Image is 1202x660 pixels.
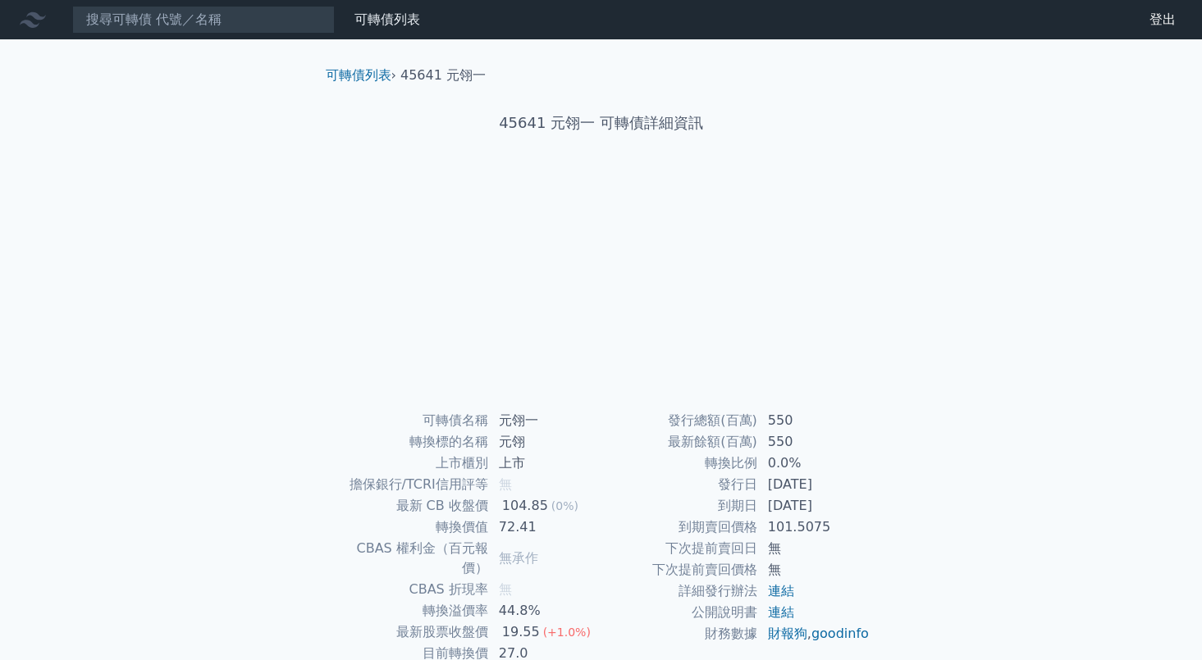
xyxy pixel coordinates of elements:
a: 連結 [768,583,794,599]
td: 可轉債名稱 [332,410,489,431]
a: 財報狗 [768,626,807,641]
a: 登出 [1136,7,1189,33]
td: 轉換價值 [332,517,489,538]
a: goodinfo [811,626,869,641]
td: 上市 [489,453,601,474]
li: 45641 元翎一 [400,66,486,85]
a: 可轉債列表 [326,67,391,83]
td: 無 [758,538,871,559]
td: 公開說明書 [601,602,758,623]
td: 最新餘額(百萬) [601,431,758,453]
td: 72.41 [489,517,601,538]
td: 到期日 [601,495,758,517]
td: 發行總額(百萬) [601,410,758,431]
td: [DATE] [758,495,871,517]
input: 搜尋可轉債 代號／名稱 [72,6,335,34]
td: 擔保銀行/TCRI信用評等 [332,474,489,495]
td: 550 [758,410,871,431]
td: 發行日 [601,474,758,495]
td: 550 [758,431,871,453]
a: 可轉債列表 [354,11,420,27]
td: 下次提前賣回價格 [601,559,758,580]
td: 元翎一 [489,410,601,431]
td: 101.5075 [758,517,871,538]
td: 上市櫃別 [332,453,489,474]
td: CBAS 權利金（百元報價） [332,538,489,579]
td: , [758,623,871,644]
span: (+1.0%) [543,626,591,639]
td: 0.0% [758,453,871,474]
li: › [326,66,396,85]
td: 下次提前賣回日 [601,538,758,559]
td: [DATE] [758,474,871,495]
td: 轉換標的名稱 [332,431,489,453]
span: 無 [499,581,512,597]
span: 無承作 [499,550,538,566]
td: 元翎 [489,431,601,453]
td: 到期賣回價格 [601,517,758,538]
span: (0%) [551,499,578,512]
td: 轉換比例 [601,453,758,474]
h1: 45641 元翎一 可轉債詳細資訊 [313,112,890,134]
td: 最新股票收盤價 [332,621,489,643]
td: 44.8% [489,600,601,621]
td: 詳細發行辦法 [601,580,758,602]
td: CBAS 折現率 [332,579,489,600]
td: 轉換溢價率 [332,600,489,621]
a: 連結 [768,604,794,620]
div: 19.55 [499,622,543,642]
td: 最新 CB 收盤價 [332,495,489,517]
span: 無 [499,476,512,492]
div: 104.85 [499,496,551,516]
td: 無 [758,559,871,580]
td: 財務數據 [601,623,758,644]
